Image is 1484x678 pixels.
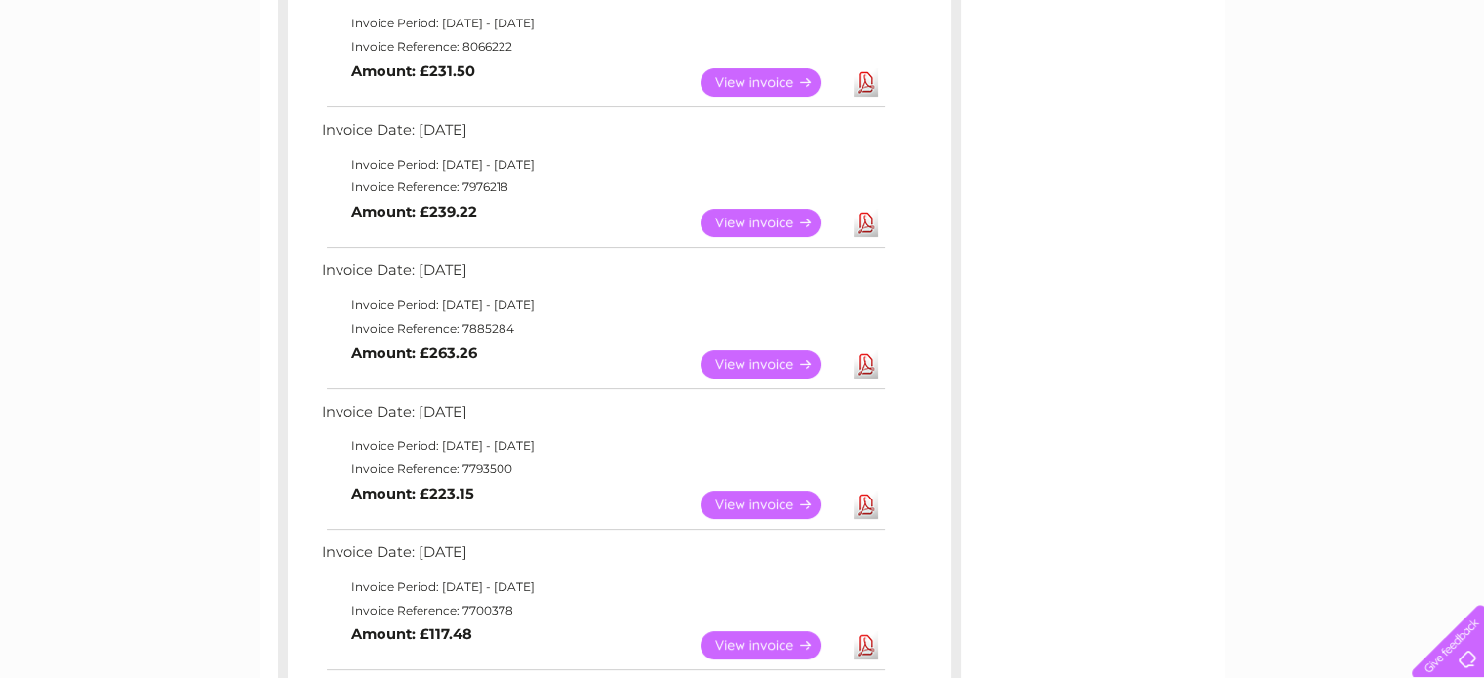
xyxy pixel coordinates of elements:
a: View [701,350,844,379]
a: Download [854,631,878,659]
b: Amount: £223.15 [351,485,474,502]
a: Contact [1354,83,1402,98]
img: logo.png [52,51,151,110]
a: Telecoms [1244,83,1303,98]
a: Download [854,68,878,97]
td: Invoice Reference: 7700378 [317,599,888,622]
a: Download [854,350,878,379]
a: View [701,209,844,237]
td: Invoice Date: [DATE] [317,539,888,576]
b: Amount: £263.26 [351,344,477,362]
td: Invoice Reference: 8066222 [317,35,888,59]
b: Amount: £117.48 [351,625,472,643]
td: Invoice Reference: 7976218 [317,176,888,199]
td: Invoice Period: [DATE] - [DATE] [317,12,888,35]
a: Download [854,209,878,237]
a: View [701,68,844,97]
td: Invoice Reference: 7885284 [317,317,888,340]
td: Invoice Date: [DATE] [317,399,888,435]
a: 0333 014 3131 [1116,10,1251,34]
a: View [701,491,844,519]
div: Clear Business is a trading name of Verastar Limited (registered in [GEOGRAPHIC_DATA] No. 3667643... [282,11,1204,95]
a: Energy [1189,83,1232,98]
td: Invoice Period: [DATE] - [DATE] [317,294,888,317]
td: Invoice Period: [DATE] - [DATE] [317,153,888,177]
td: Invoice Reference: 7793500 [317,458,888,481]
b: Amount: £231.50 [351,62,475,80]
a: Download [854,491,878,519]
a: Water [1141,83,1178,98]
td: Invoice Date: [DATE] [317,117,888,153]
td: Invoice Date: [DATE] [317,258,888,294]
td: Invoice Period: [DATE] - [DATE] [317,434,888,458]
td: Invoice Period: [DATE] - [DATE] [317,576,888,599]
a: Blog [1314,83,1343,98]
b: Amount: £239.22 [351,203,477,220]
a: Log out [1420,83,1465,98]
a: View [701,631,844,659]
